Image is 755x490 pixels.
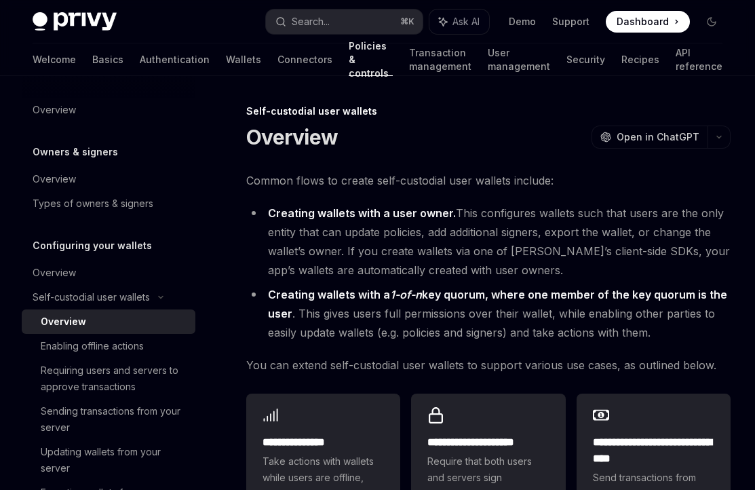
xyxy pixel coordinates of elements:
[268,288,727,320] strong: Creating wallets with a key quorum, where one member of the key quorum is the user
[452,15,480,29] span: Ask AI
[266,10,422,34] button: Search...⌘K
[566,43,605,76] a: Security
[246,171,731,190] span: Common flows to create self-custodial user wallets include:
[33,171,76,187] div: Overview
[277,43,332,76] a: Connectors
[701,11,722,33] button: Toggle dark mode
[33,43,76,76] a: Welcome
[292,14,330,30] div: Search...
[429,10,489,34] button: Ask AI
[617,130,699,144] span: Open in ChatGPT
[552,15,589,29] a: Support
[33,102,76,118] div: Overview
[22,440,195,480] a: Updating wallets from your server
[22,334,195,358] a: Enabling offline actions
[33,289,150,305] div: Self-custodial user wallets
[509,15,536,29] a: Demo
[400,16,414,27] span: ⌘ K
[33,12,117,31] img: dark logo
[349,43,393,76] a: Policies & controls
[246,125,338,149] h1: Overview
[246,356,731,375] span: You can extend self-custodial user wallets to support various use cases, as outlined below.
[22,191,195,216] a: Types of owners & signers
[592,126,708,149] button: Open in ChatGPT
[33,265,76,281] div: Overview
[246,204,731,280] li: This configures wallets such that users are the only entity that can update policies, add additio...
[246,285,731,342] li: . This gives users full permissions over their wallet, while enabling other parties to easily upd...
[22,309,195,334] a: Overview
[606,11,690,33] a: Dashboard
[33,195,153,212] div: Types of owners & signers
[621,43,659,76] a: Recipes
[41,338,144,354] div: Enabling offline actions
[41,362,187,395] div: Requiring users and servers to approve transactions
[41,444,187,476] div: Updating wallets from your server
[488,43,550,76] a: User management
[226,43,261,76] a: Wallets
[92,43,123,76] a: Basics
[140,43,210,76] a: Authentication
[617,15,669,29] span: Dashboard
[22,261,195,285] a: Overview
[268,206,456,220] strong: Creating wallets with a user owner.
[390,288,422,301] em: 1-of-n
[246,105,731,118] div: Self-custodial user wallets
[22,399,195,440] a: Sending transactions from your server
[33,144,118,160] h5: Owners & signers
[33,238,152,254] h5: Configuring your wallets
[41,314,86,330] div: Overview
[409,43,471,76] a: Transaction management
[41,403,187,436] div: Sending transactions from your server
[22,358,195,399] a: Requiring users and servers to approve transactions
[22,167,195,191] a: Overview
[676,43,722,76] a: API reference
[22,98,195,122] a: Overview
